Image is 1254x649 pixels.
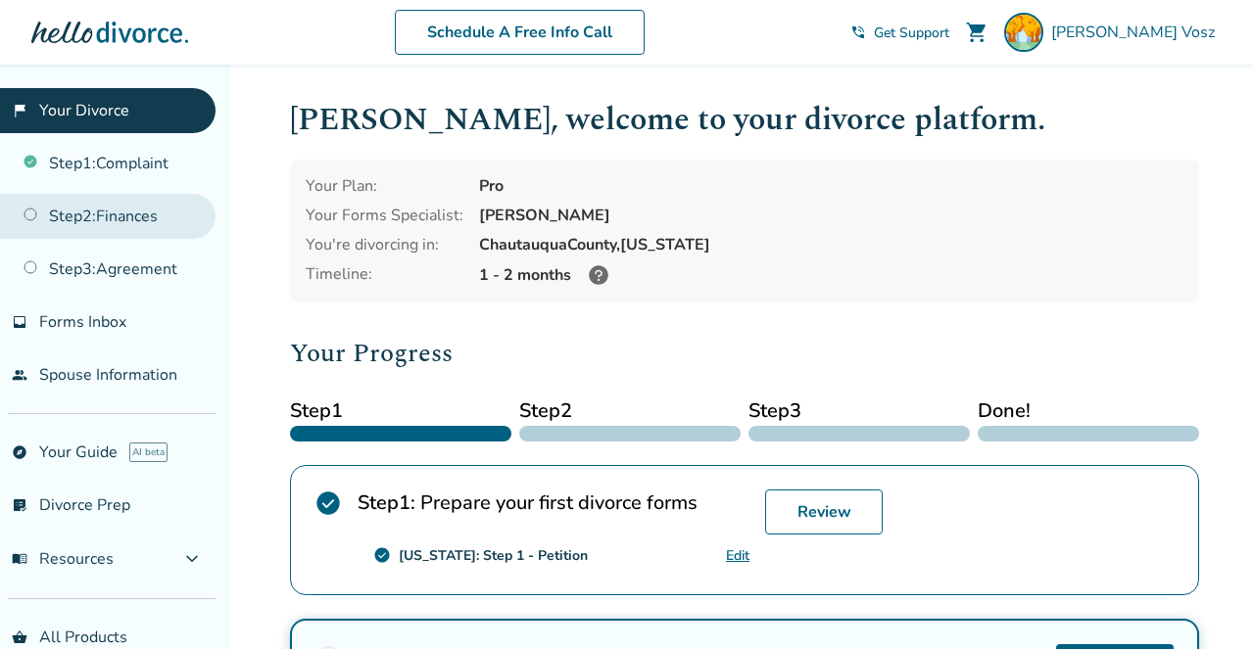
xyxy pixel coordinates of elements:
h2: Prepare your first divorce forms [358,489,749,516]
span: Forms Inbox [39,311,126,333]
div: You're divorcing in: [306,234,463,255]
span: phone_in_talk [850,24,866,40]
div: Your Forms Specialist: [306,205,463,226]
span: Get Support [874,23,949,42]
span: inbox [12,314,27,330]
div: Your Plan: [306,175,463,197]
div: [US_STATE]: Step 1 - Petition [399,546,588,565]
span: menu_book [12,551,27,567]
span: shopping_cart [965,21,989,44]
span: expand_more [180,547,204,571]
span: flag_2 [12,103,27,118]
span: list_alt_check [12,497,27,513]
span: shopping_basket [12,629,27,645]
a: phone_in_talkGet Support [850,23,949,42]
h1: [PERSON_NAME] , welcome to your divorce platform. [290,96,1199,144]
img: Sarah Vosz [1004,13,1043,52]
span: check_circle [314,489,342,517]
div: Chautauqua County, [US_STATE] [479,234,1183,255]
div: [PERSON_NAME] [479,205,1183,226]
span: check_circle [373,546,391,564]
a: Review [765,489,883,534]
span: Step 2 [519,396,741,426]
iframe: Chat Widget [1156,555,1254,649]
span: Step 1 [290,396,511,426]
strong: Step 1 : [358,489,415,516]
div: Timeline: [306,263,463,287]
span: explore [12,444,27,460]
span: Step 3 [748,396,970,426]
span: Resources [12,548,114,570]
span: AI beta [129,442,168,462]
span: Done! [978,396,1199,426]
a: Schedule A Free Info Call [395,10,645,55]
span: [PERSON_NAME] Vosz [1051,22,1223,43]
div: Pro [479,175,1183,197]
span: people [12,367,27,383]
a: Edit [726,546,749,565]
h2: Your Progress [290,334,1199,373]
div: 1 - 2 months [479,263,1183,287]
